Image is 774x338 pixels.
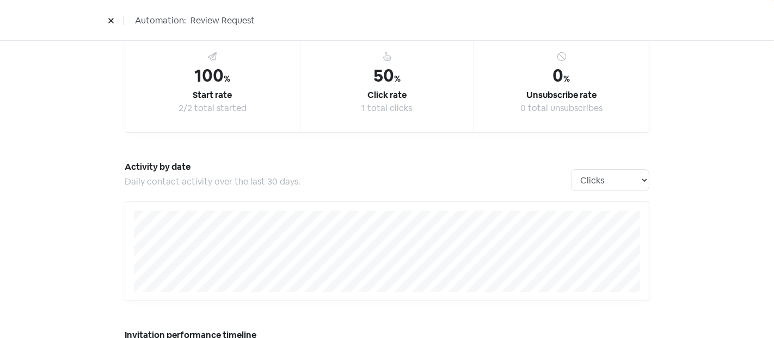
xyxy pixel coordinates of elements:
div: 2/2 total started [179,102,247,115]
span: % [224,73,230,84]
h5: Activity by date [125,159,571,175]
span: % [394,73,401,84]
div: 0 total unsubscribes [520,102,603,115]
div: 50 [373,63,401,89]
span: % [564,73,570,84]
div: 1 total clicks [361,102,412,115]
span: Automation: [135,14,186,27]
div: 0 [553,63,570,89]
div: Daily contact activity over the last 30 days. [125,175,571,188]
div: 100 [194,63,230,89]
div: Start rate [193,89,232,102]
div: Click rate [367,89,407,102]
div: Unsubscribe rate [526,89,597,102]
